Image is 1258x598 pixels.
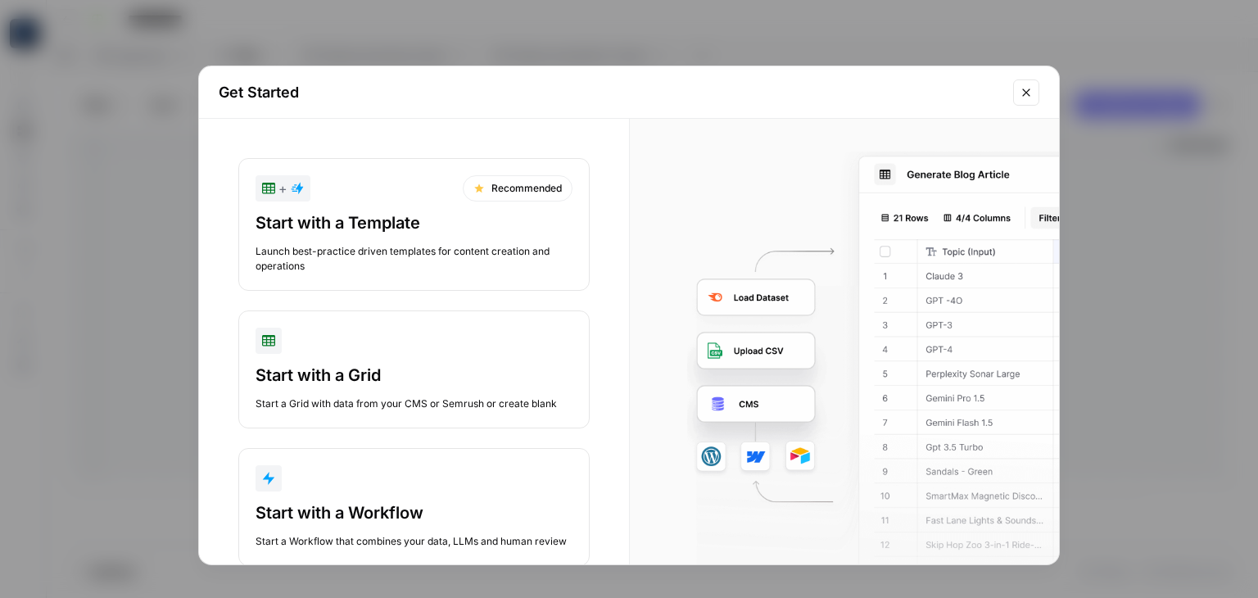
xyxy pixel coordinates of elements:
[256,534,572,549] div: Start a Workflow that combines your data, LLMs and human review
[238,448,590,566] button: Start with a WorkflowStart a Workflow that combines your data, LLMs and human review
[1013,79,1039,106] button: Close modal
[238,310,590,428] button: Start with a GridStart a Grid with data from your CMS or Semrush or create blank
[262,179,304,198] div: +
[256,501,572,524] div: Start with a Workflow
[256,211,572,234] div: Start with a Template
[463,175,572,202] div: Recommended
[238,158,590,291] button: +RecommendedStart with a TemplateLaunch best-practice driven templates for content creation and o...
[256,244,572,274] div: Launch best-practice driven templates for content creation and operations
[256,364,572,387] div: Start with a Grid
[256,396,572,411] div: Start a Grid with data from your CMS or Semrush or create blank
[219,81,1003,104] h2: Get Started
